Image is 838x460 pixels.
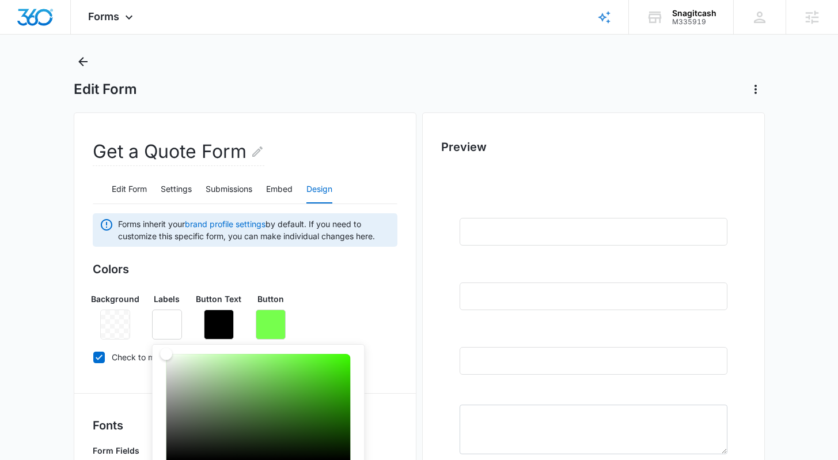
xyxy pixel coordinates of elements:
button: Settings [161,176,192,203]
p: Labels [154,293,180,305]
label: Option 3 [12,292,46,306]
p: Button Text [196,293,241,305]
label: General Inquiry [12,329,74,342]
a: brand profile settings [185,219,266,229]
div: Color [166,354,351,460]
button: Design [306,176,332,203]
p: Form Fields [93,444,208,457]
h3: Fonts [93,417,397,434]
p: Background [91,293,139,305]
span: Forms inherit your by default. If you need to customize this specific form, you can make individu... [118,218,390,242]
button: Embed [266,176,293,203]
span: Submit [7,427,36,437]
label: Check to make background transparent [93,351,397,363]
button: Submissions [206,176,252,203]
div: account name [672,9,716,18]
button: Actions [746,80,765,99]
h2: Preview [441,138,746,156]
button: Back [74,52,92,71]
p: Button [257,293,284,305]
label: Option 2 [12,310,46,324]
h1: Edit Form [74,81,137,98]
button: Edit Form [112,176,147,203]
div: account id [672,18,716,26]
h3: Colors [93,261,397,278]
button: Edit Form Name [251,138,264,165]
span: Forms [88,10,119,22]
h2: Get a Quote Form [93,138,264,166]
